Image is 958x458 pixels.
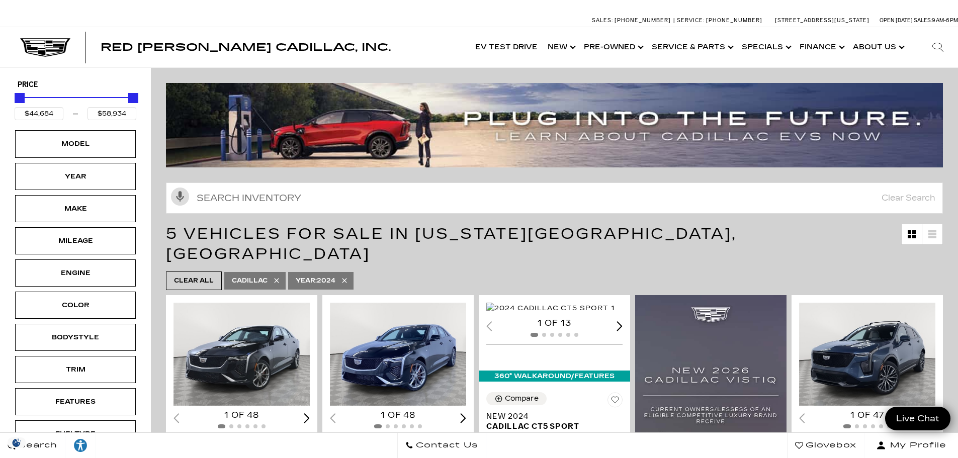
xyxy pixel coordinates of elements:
[173,303,311,406] div: 1 / 2
[15,130,136,157] div: ModelModel
[50,235,101,246] div: Mileage
[101,41,391,53] span: Red [PERSON_NAME] Cadillac, Inc.
[173,410,310,421] div: 1 of 48
[174,274,214,287] span: Clear All
[20,38,70,57] img: Cadillac Dark Logo with Cadillac White Text
[101,42,391,52] a: Red [PERSON_NAME] Cadillac, Inc.
[486,411,623,431] a: New 2024Cadillac CT5 Sport
[486,303,624,314] div: 1 / 2
[15,227,136,254] div: MileageMileage
[543,27,579,67] a: New
[65,433,96,458] a: Explore your accessibility options
[15,259,136,287] div: EngineEngine
[232,274,268,287] span: Cadillac
[330,410,466,421] div: 1 of 48
[885,407,950,430] a: Live Chat
[50,428,101,439] div: Fueltype
[706,17,762,24] span: [PHONE_NUMBER]
[787,433,864,458] a: Glovebox
[88,107,136,120] input: Maximum
[673,18,765,23] a: Service: [PHONE_NUMBER]
[460,413,466,423] div: Next slide
[647,27,737,67] a: Service & Parts
[413,438,478,452] span: Contact Us
[15,388,136,415] div: FeaturesFeatures
[50,171,101,182] div: Year
[15,420,136,447] div: FueltypeFueltype
[15,356,136,383] div: TrimTrim
[795,27,848,67] a: Finance
[592,17,613,24] span: Sales:
[18,80,133,89] h5: Price
[15,93,25,103] div: Minimum Price
[173,303,311,406] img: 2024 Cadillac CT4 Sport 1
[166,225,737,263] span: 5 Vehicles for Sale in [US_STATE][GEOGRAPHIC_DATA], [GEOGRAPHIC_DATA]
[479,371,630,382] div: 360° WalkAround/Features
[397,433,486,458] a: Contact Us
[914,17,932,24] span: Sales:
[15,195,136,222] div: MakeMake
[15,89,136,120] div: Price
[486,411,615,421] span: New 2024
[886,438,946,452] span: My Profile
[15,324,136,351] div: BodystyleBodystyle
[505,394,539,403] div: Compare
[50,332,101,343] div: Bodystyle
[615,17,671,24] span: [PHONE_NUMBER]
[799,303,937,406] img: 2024 Cadillac XT4 Sport 1
[592,18,673,23] a: Sales: [PHONE_NUMBER]
[50,267,101,279] div: Engine
[296,277,317,284] span: Year :
[15,292,136,319] div: ColorColor
[50,396,101,407] div: Features
[50,138,101,149] div: Model
[579,27,647,67] a: Pre-Owned
[918,27,958,67] div: Search
[486,318,623,329] div: 1 of 13
[330,303,468,406] div: 1 / 2
[486,303,615,314] img: 2024 Cadillac CT5 Sport 1
[304,413,310,423] div: Next slide
[775,17,869,24] a: [STREET_ADDRESS][US_STATE]
[902,224,922,244] a: Grid View
[737,27,795,67] a: Specials
[799,303,937,406] div: 1 / 2
[486,392,547,405] button: Compare Vehicle
[932,17,958,24] span: 9 AM-6 PM
[128,93,138,103] div: Maximum Price
[891,413,944,424] span: Live Chat
[803,438,856,452] span: Glovebox
[470,27,543,67] a: EV Test Drive
[864,433,958,458] button: Open user profile menu
[486,421,615,431] span: Cadillac CT5 Sport
[677,17,705,24] span: Service:
[16,438,57,452] span: Search
[330,303,468,406] img: 2024 Cadillac CT4 Sport 1
[15,107,63,120] input: Minimum
[50,203,101,214] div: Make
[50,300,101,311] div: Color
[15,163,136,190] div: YearYear
[486,431,623,440] div: Stock : C108419
[65,438,96,453] div: Explore your accessibility options
[50,364,101,375] div: Trim
[166,83,950,167] img: ev-blog-post-banners4
[5,437,28,448] div: Privacy Settings
[296,274,335,287] span: 2024
[617,321,623,331] div: Next slide
[799,410,935,421] div: 1 of 47
[166,182,943,214] input: Search Inventory
[848,27,908,67] a: About Us
[171,188,189,206] svg: Click to toggle on voice search
[607,392,623,411] button: Save Vehicle
[880,17,913,24] span: Open [DATE]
